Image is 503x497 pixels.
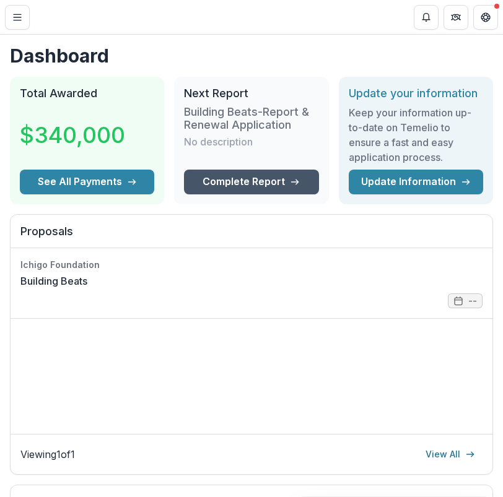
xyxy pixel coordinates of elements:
h2: Proposals [20,225,483,248]
p: No description [184,134,253,149]
h3: $340,000 [20,118,125,152]
button: Get Help [473,5,498,30]
a: View All [418,444,483,464]
h2: Total Awarded [20,87,154,100]
button: Toggle Menu [5,5,30,30]
a: Update Information [349,170,483,194]
button: See All Payments [20,170,154,194]
h1: Dashboard [10,45,493,67]
h3: Building Beats-Report & Renewal Application [184,105,318,132]
button: Partners [444,5,468,30]
a: Building Beats [20,274,87,288]
h3: Keep your information up-to-date on Temelio to ensure a fast and easy application process. [349,105,483,165]
h2: Update your information [349,87,483,100]
h2: Next Report [184,87,318,100]
a: Complete Report [184,170,318,194]
button: Notifications [414,5,439,30]
p: Viewing 1 of 1 [20,447,75,462]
